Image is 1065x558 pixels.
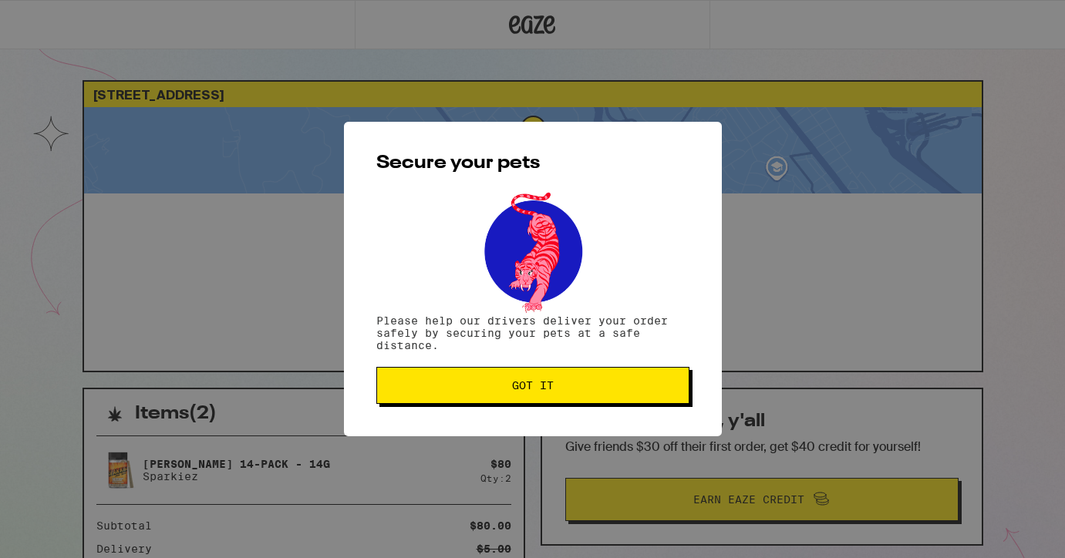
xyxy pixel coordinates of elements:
button: Got it [376,367,689,404]
p: Please help our drivers deliver your order safely by securing your pets at a safe distance. [376,314,689,351]
img: pets [470,188,596,314]
span: Got it [512,380,554,391]
span: Hi. Need any help? [9,11,111,23]
h2: Secure your pets [376,154,689,173]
